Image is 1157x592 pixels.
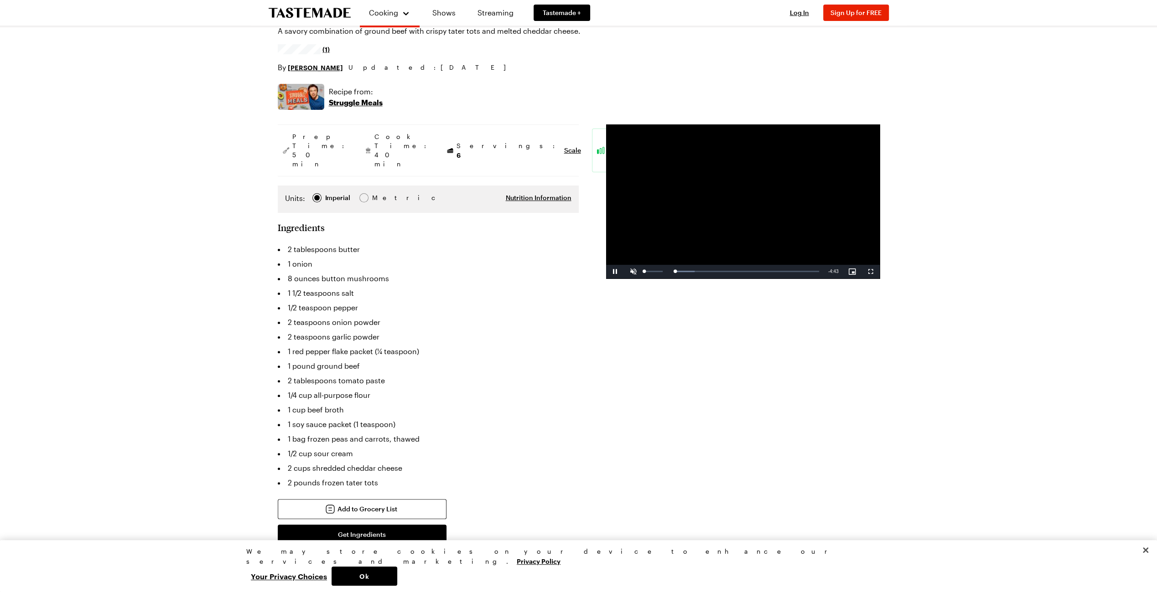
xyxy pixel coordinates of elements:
[534,5,590,21] a: Tastemade +
[278,26,731,36] p: A savory combination of ground beef with crispy tater tots and melted cheddar cheese.
[278,286,579,300] li: 1 1/2 teaspoons salt
[246,546,903,566] div: We may store cookies on your device to enhance our services and marketing.
[348,62,515,72] span: Updated : [DATE]
[506,193,571,202] button: Nutrition Information
[278,499,446,519] button: Add to Grocery List
[830,9,882,16] span: Sign Up for FREE
[543,8,581,17] span: Tastemade +
[790,9,809,16] span: Log In
[278,242,579,257] li: 2 tablespoons butter
[288,62,343,72] a: [PERSON_NAME]
[278,46,330,53] a: 5/5 stars from 1 reviews
[278,257,579,271] li: 1 onion
[246,546,903,586] div: Privacy
[329,86,383,108] a: Recipe from:Struggle Meals
[374,132,431,169] span: Cook Time: 40 min
[337,504,397,514] span: Add to Grocery List
[325,193,350,203] div: Imperial
[457,141,560,160] span: Servings:
[517,556,560,565] a: More information about your privacy, opens in a new tab
[332,566,397,586] button: Ok
[606,124,880,278] video-js: Video Player
[246,566,332,586] button: Your Privacy Choices
[278,359,579,373] li: 1 pound ground beef
[369,8,398,17] span: Cooking
[285,193,391,206] div: Imperial Metric
[278,446,579,461] li: 1/2 cup sour cream
[564,146,581,155] button: Scale
[278,84,324,110] img: Show where recipe is used
[624,265,643,278] button: Unmute
[278,373,579,388] li: 2 tablespoons tomato paste
[278,475,579,490] li: 2 pounds frozen tater tots
[278,417,579,432] li: 1 soy sauce packet (1 teaspoon)
[861,265,880,278] button: Fullscreen
[278,329,579,344] li: 2 teaspoons garlic powder
[781,8,818,17] button: Log In
[292,132,349,169] span: Prep Time: 50 min
[843,265,861,278] button: Picture-in-Picture
[278,300,579,315] li: 1/2 teaspoon pepper
[278,271,579,286] li: 8 ounces button mushrooms
[278,388,579,402] li: 1/4 cup all-purpose flour
[278,344,579,359] li: 1 red pepper flake packet (¼ teaspoon)
[372,193,391,203] div: Metric
[823,5,889,21] button: Sign Up for FREE
[278,62,343,73] p: By
[269,8,351,18] a: To Tastemade Home Page
[828,269,830,274] span: -
[372,193,392,203] span: Metric
[1136,540,1156,560] button: Close
[278,222,325,233] h2: Ingredients
[674,271,819,272] div: Progress Bar
[285,193,305,204] label: Units:
[329,97,383,108] p: Struggle Meals
[278,525,446,545] button: Get Ingredients
[369,4,410,22] button: Cooking
[278,461,579,475] li: 2 cups shredded cheddar cheese
[457,150,461,159] span: 6
[278,402,579,417] li: 1 cup beef broth
[830,269,838,274] span: 4:43
[278,315,579,329] li: 2 teaspoons onion powder
[644,271,663,272] div: Volume Level
[329,86,383,97] p: Recipe from:
[325,193,351,203] span: Imperial
[278,432,579,446] li: 1 bag frozen peas and carrots, thawed
[322,45,330,54] span: (1)
[606,265,624,278] button: Pause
